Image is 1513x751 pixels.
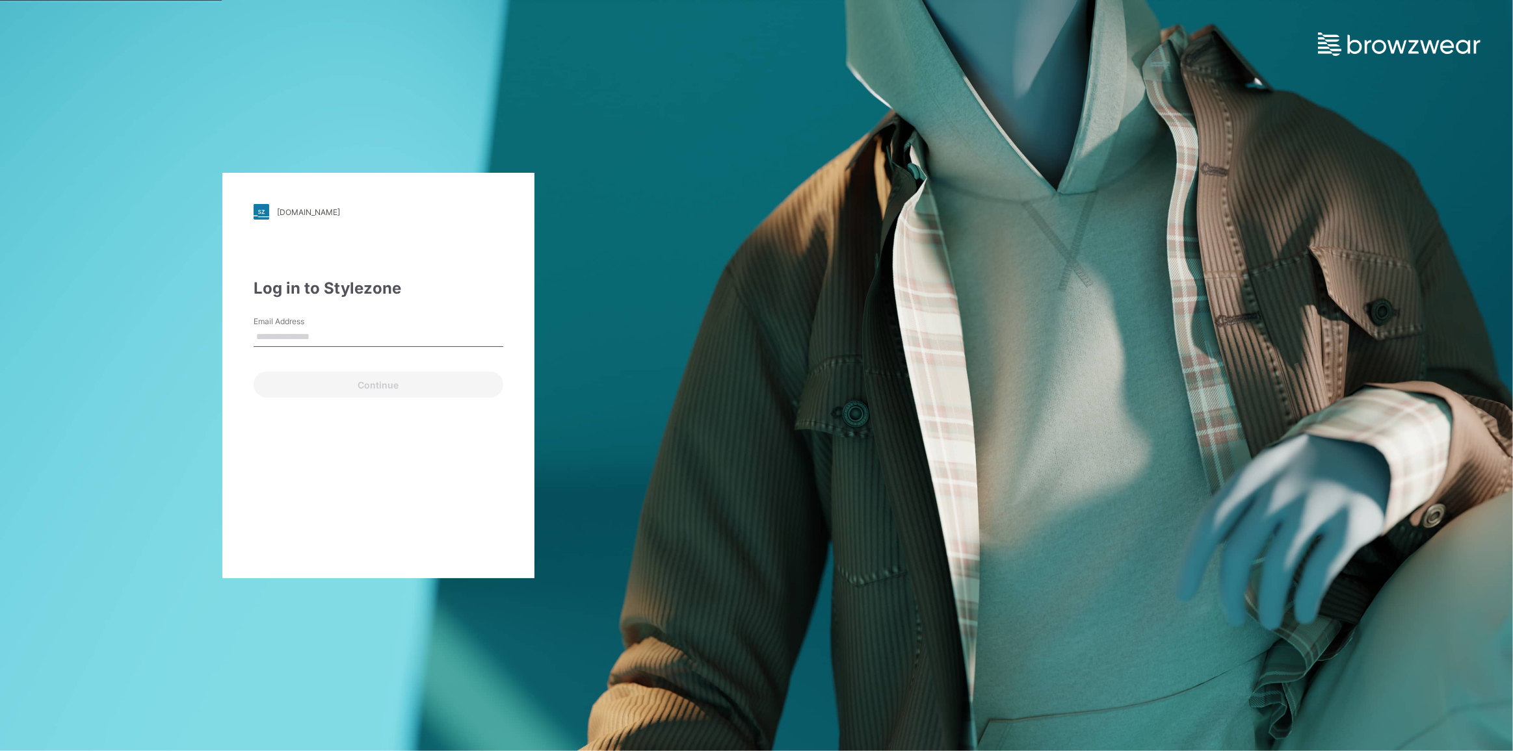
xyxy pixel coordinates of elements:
img: browzwear-logo.e42bd6dac1945053ebaf764b6aa21510.svg [1318,32,1480,56]
div: Log in to Stylezone [254,277,503,300]
img: stylezone-logo.562084cfcfab977791bfbf7441f1a819.svg [254,204,269,220]
div: [DOMAIN_NAME] [277,207,340,217]
label: Email Address [254,316,345,327]
a: [DOMAIN_NAME] [254,204,503,220]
